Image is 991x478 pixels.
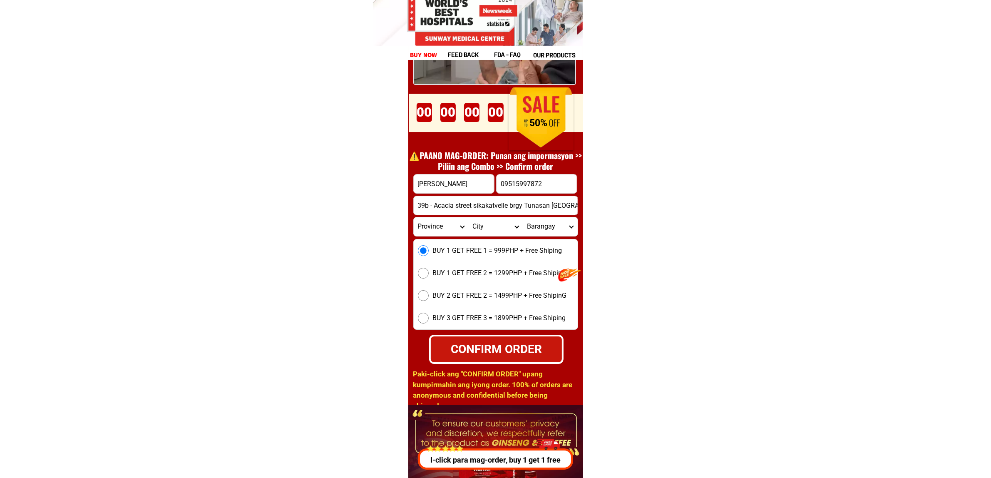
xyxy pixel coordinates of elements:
[414,196,578,215] input: Input address
[410,50,437,60] h1: buy now
[438,89,569,125] h1: ORDER DITO
[430,340,562,358] div: CONFIRM ORDER
[517,117,559,129] h1: 50%
[405,150,586,172] h1: ⚠️️PAANO MAG-ORDER: Punan ang impormasyon >> Piliin ang Combo >> Confirm order
[468,217,523,236] select: Select district
[433,246,562,256] span: BUY 1 GET FREE 1 = 999PHP + Free Shiping
[448,50,493,60] h1: feed back
[414,454,573,466] p: I-click para mag-order, buy 1 get 1 free
[413,369,577,411] h1: Paki-click ang "CONFIRM ORDER" upang kumpirmahin ang iyong order. 100% of orders are anonymous an...
[433,313,566,323] span: BUY 3 GET FREE 3 = 1899PHP + Free Shiping
[523,217,577,236] select: Select commune
[418,313,429,324] input: BUY 3 GET FREE 3 = 1899PHP + Free Shiping
[433,268,566,278] span: BUY 1 GET FREE 2 = 1299PHP + Free Shiping
[494,50,541,60] h1: fda - FAQ
[433,291,567,301] span: BUY 2 GET FREE 2 = 1499PHP + Free ShipinG
[533,50,582,60] h1: our products
[418,245,429,256] input: BUY 1 GET FREE 1 = 999PHP + Free Shiping
[414,174,494,193] input: Input full_name
[497,174,577,193] input: Input phone_number
[418,268,429,279] input: BUY 1 GET FREE 2 = 1299PHP + Free Shiping
[414,217,468,236] select: Select province
[418,290,429,301] input: BUY 2 GET FREE 2 = 1499PHP + Free ShipinG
